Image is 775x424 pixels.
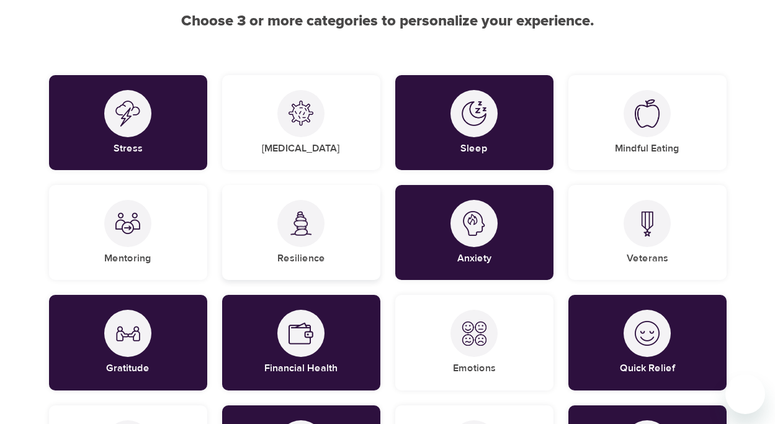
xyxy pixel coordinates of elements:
img: Sleep [462,101,486,126]
h5: Financial Health [264,362,338,375]
h5: Mindful Eating [615,142,679,155]
img: Emotions [462,321,486,346]
h5: Veterans [627,252,668,265]
h5: Mentoring [104,252,151,265]
div: SleepSleep [395,75,553,170]
h5: Anxiety [457,252,491,265]
img: Resilience [289,211,313,237]
div: GratitudeGratitude [49,295,207,390]
div: StressStress [49,75,207,170]
img: Gratitude [115,321,140,346]
div: VeteransVeterans [568,185,727,280]
div: AnxietyAnxiety [395,185,553,280]
img: Mindful Eating [635,99,660,128]
img: Quick Relief [635,321,660,346]
div: COVID-19[MEDICAL_DATA] [222,75,380,170]
div: ResilienceResilience [222,185,380,280]
div: MentoringMentoring [49,185,207,280]
div: Financial HealthFinancial Health [222,295,380,390]
img: Anxiety [462,211,486,236]
h5: Emotions [453,362,496,375]
h2: Choose 3 or more categories to personalize your experience. [49,12,727,30]
img: Stress [115,101,140,127]
img: Financial Health [289,321,313,346]
h5: Stress [114,142,143,155]
div: Quick ReliefQuick Relief [568,295,727,390]
img: Mentoring [115,211,140,236]
iframe: Button to launch messaging window [725,374,765,414]
h5: [MEDICAL_DATA] [262,142,340,155]
img: Veterans [635,211,660,237]
h5: Gratitude [106,362,150,375]
h5: Quick Relief [620,362,675,375]
h5: Sleep [460,142,488,155]
img: COVID-19 [289,101,313,126]
div: Mindful EatingMindful Eating [568,75,727,170]
div: EmotionsEmotions [395,295,553,390]
h5: Resilience [277,252,325,265]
